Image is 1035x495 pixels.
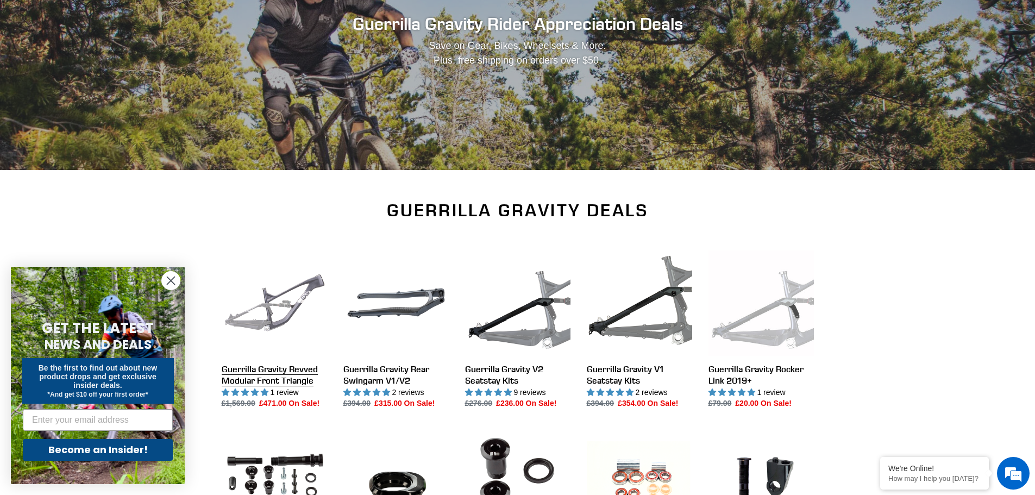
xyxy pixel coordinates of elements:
[47,391,148,398] span: *And get $10 off your first order*
[222,14,814,34] h2: Guerrilla Gravity Rider Appreciation Deals
[222,200,814,221] h2: Guerrilla Gravity Deals
[296,39,740,68] p: Save on Gear, Bikes, Wheelsets & More. Plus, free shipping on orders over $50.
[23,439,173,461] button: Become an Insider!
[161,271,180,290] button: Close dialog
[39,364,158,390] span: Be the first to find out about new product drops and get exclusive insider deals.
[888,464,981,473] div: We're Online!
[888,474,981,483] p: How may I help you today?
[23,409,173,431] input: Enter your email address
[45,336,152,353] span: NEWS AND DEALS
[42,318,154,338] span: GET THE LATEST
